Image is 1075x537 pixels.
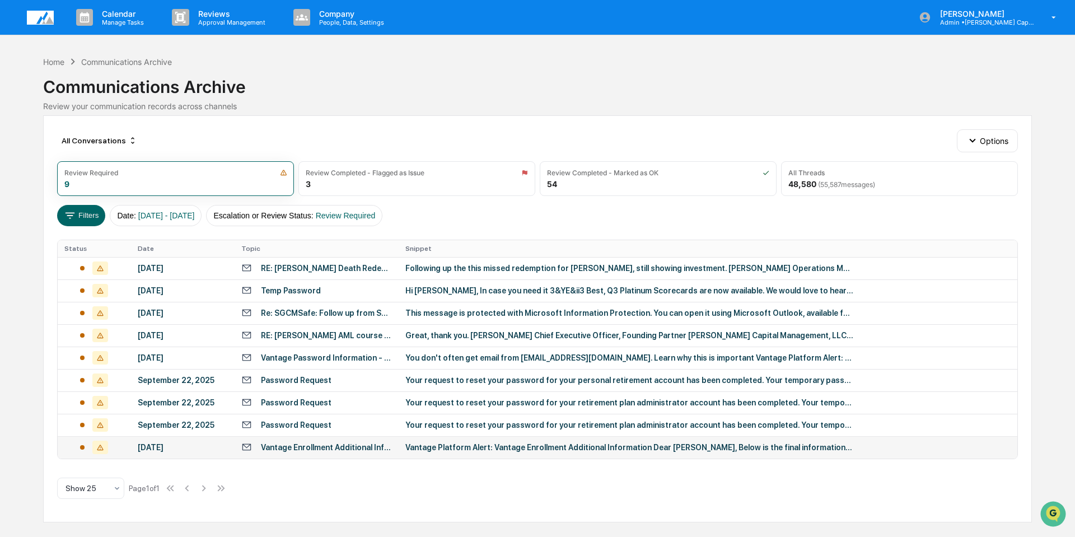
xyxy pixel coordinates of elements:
th: Date [131,240,235,257]
button: Escalation or Review Status:Review Required [206,205,382,226]
div: Password Request [261,398,331,407]
div: Review Required [64,169,118,177]
button: Filters [57,205,106,226]
div: 🗄️ [81,142,90,151]
div: Password Request [261,421,331,429]
iframe: Open customer support [1039,500,1069,530]
div: 54 [547,179,557,189]
div: 9 [64,179,69,189]
span: [DATE] - [DATE] [138,211,195,220]
span: Preclearance [22,141,72,152]
div: Vantage Enrollment Additional Information - Vantage Platform Alert [261,443,392,452]
img: logo [27,11,54,25]
div: [DATE] [138,309,228,317]
div: 3 [306,179,311,189]
div: We're available if you need us! [38,97,142,106]
div: Password Request [261,376,331,385]
div: Vantage Platform Alert: Vantage Enrollment Additional Information Dear [PERSON_NAME], Below is th... [405,443,853,452]
div: Vantage Password Information - Vantage Platform Alert [261,353,392,362]
div: Review Completed - Marked as OK [547,169,658,177]
p: People, Data, Settings [310,18,390,26]
p: How can we help? [11,24,204,41]
p: Admin • [PERSON_NAME] Capital Management [931,18,1035,26]
div: Review Completed - Flagged as Issue [306,169,424,177]
a: 🗄️Attestations [77,137,143,157]
a: 🔎Data Lookup [7,158,75,178]
span: Data Lookup [22,162,71,174]
div: [DATE] [138,443,228,452]
button: Options [957,129,1018,152]
p: [PERSON_NAME] [931,9,1035,18]
p: Company [310,9,390,18]
div: Communications Archive [81,57,172,67]
div: All Threads [788,169,825,177]
div: September 22, 2025 [138,376,228,385]
div: RE: [PERSON_NAME] Death Redemption [261,264,392,273]
div: 🔎 [11,164,20,172]
img: icon [763,169,769,176]
div: RE: [PERSON_NAME] AML course completed [261,331,392,340]
div: Page 1 of 1 [129,484,160,493]
th: Snippet [399,240,1017,257]
span: ( 55,587 messages) [818,180,875,189]
div: Following up the this missed redemption for [PERSON_NAME], still showing investment. [PERSON_NAME... [405,264,853,273]
span: Review Required [316,211,376,220]
div: All Conversations [57,132,142,150]
div: September 22, 2025 [138,421,228,429]
div: Home [43,57,64,67]
div: Review your communication records across channels [43,101,1032,111]
div: Communications Archive [43,68,1032,97]
div: Start new chat [38,86,184,97]
p: Calendar [93,9,149,18]
th: Status [58,240,131,257]
div: This message is protected with Microsoft Information Protection. You can open it using Microsoft ... [405,309,853,317]
img: icon [280,169,287,176]
div: Great, thank you. [PERSON_NAME] Chief Executive Officer, Founding Partner [PERSON_NAME] Capital M... [405,331,853,340]
div: September 22, 2025 [138,398,228,407]
div: [DATE] [138,286,228,295]
div: [DATE] [138,353,228,362]
div: Your request to reset your password for your retirement plan administrator account has been compl... [405,421,853,429]
div: Your request to reset your password for your personal retirement account has been completed. Your... [405,376,853,385]
button: Start new chat [190,89,204,102]
div: Temp Password [261,286,321,295]
div: Hi [PERSON_NAME], In case you need it 3&YE&ii3 Best, Q3 Platinum Scorecards are now available. We... [405,286,853,295]
th: Topic [235,240,399,257]
div: You don't often get email from [EMAIL_ADDRESS][DOMAIN_NAME]. Learn why this is important Vantage ... [405,353,853,362]
div: Your request to reset your password for your retirement plan administrator account has been compl... [405,398,853,407]
p: Approval Management [189,18,271,26]
div: 🖐️ [11,142,20,151]
button: Date:[DATE] - [DATE] [110,205,202,226]
img: 1746055101610-c473b297-6a78-478c-a979-82029cc54cd1 [11,86,31,106]
p: Reviews [189,9,271,18]
a: 🖐️Preclearance [7,137,77,157]
a: Powered byPylon [79,189,135,198]
p: Manage Tasks [93,18,149,26]
div: [DATE] [138,331,228,340]
span: Attestations [92,141,139,152]
div: 48,580 [788,179,875,189]
div: Re: SGCMSafe: Follow up from SGCM [261,309,392,317]
img: icon [521,169,528,176]
div: [DATE] [138,264,228,273]
span: Pylon [111,190,135,198]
